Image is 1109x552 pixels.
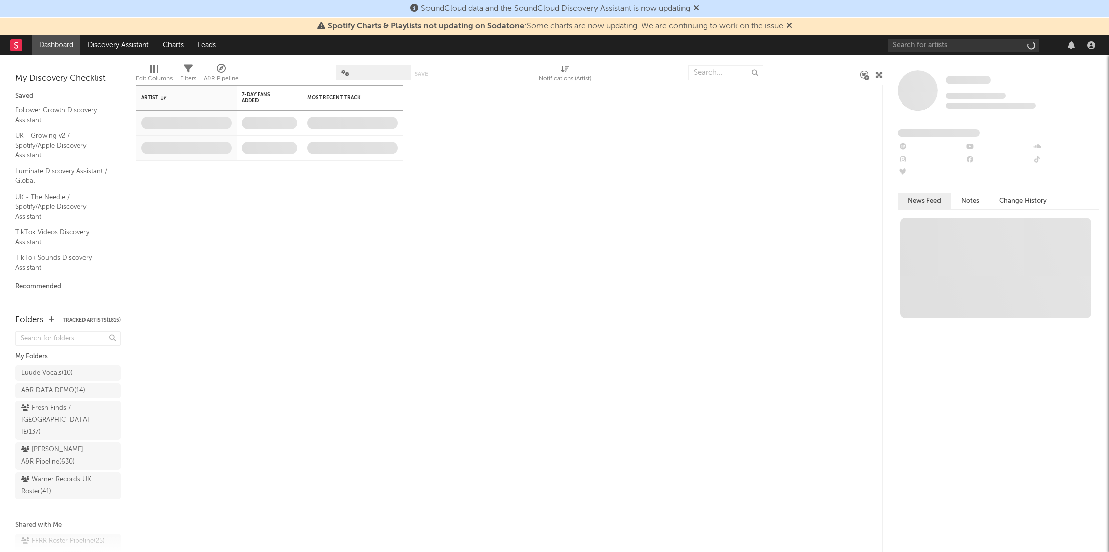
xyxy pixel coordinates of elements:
[898,129,980,137] span: Fans Added by Platform
[539,73,591,85] div: Notifications (Artist)
[21,367,73,379] div: Luude Vocals ( 10 )
[21,385,86,397] div: A&R DATA DEMO ( 14 )
[15,252,111,273] a: TikTok Sounds Discovery Assistant
[15,130,111,161] a: UK - Growing v2 / Spotify/Apple Discovery Assistant
[328,22,524,30] span: Spotify Charts & Playlists not updating on Sodatone
[15,401,121,440] a: Fresh Finds / [GEOGRAPHIC_DATA] IE(137)
[415,71,428,77] button: Save
[15,442,121,470] a: [PERSON_NAME] A&R Pipeline(630)
[946,93,1006,99] span: Tracking Since: [DATE]
[421,5,690,13] span: SoundCloud data and the SoundCloud Discovery Assistant is now updating
[1032,154,1099,167] div: --
[15,519,121,531] div: Shared with Me
[888,39,1039,52] input: Search for artists
[15,90,121,102] div: Saved
[15,295,111,306] a: Critical Algo/Viral Chart - GB
[15,383,121,398] a: A&R DATA DEMO(14)
[898,141,965,154] div: --
[63,318,121,323] button: Tracked Artists(1815)
[242,91,282,104] span: 7-Day Fans Added
[539,60,591,89] div: Notifications (Artist)
[951,193,989,209] button: Notes
[786,22,792,30] span: Dismiss
[1032,141,1099,154] div: --
[965,154,1032,167] div: --
[21,535,105,547] div: FFRR Roster Pipeline ( 25 )
[15,331,121,346] input: Search for folders...
[946,103,1036,109] span: 0 fans last week
[307,95,383,101] div: Most Recent Track
[180,73,196,85] div: Filters
[15,73,121,85] div: My Discovery Checklist
[204,73,239,85] div: A&R Pipeline
[21,402,92,438] div: Fresh Finds / [GEOGRAPHIC_DATA] IE ( 137 )
[15,192,111,222] a: UK - The Needle / Spotify/Apple Discovery Assistant
[15,365,121,381] a: Luude Vocals(10)
[156,35,191,55] a: Charts
[328,22,783,30] span: : Some charts are now updating. We are continuing to work on the issue
[15,281,121,293] div: Recommended
[80,35,156,55] a: Discovery Assistant
[15,166,111,187] a: Luminate Discovery Assistant / Global
[204,60,239,89] div: A&R Pipeline
[191,35,223,55] a: Leads
[693,5,699,13] span: Dismiss
[946,75,991,85] a: Some Artist
[32,35,80,55] a: Dashboard
[898,193,951,209] button: News Feed
[15,227,111,247] a: TikTok Videos Discovery Assistant
[898,154,965,167] div: --
[688,65,763,80] input: Search...
[21,474,92,498] div: Warner Records UK Roster ( 41 )
[15,314,44,326] div: Folders
[898,167,965,180] div: --
[989,193,1057,209] button: Change History
[141,95,217,101] div: Artist
[180,60,196,89] div: Filters
[136,60,173,89] div: Edit Columns
[15,472,121,499] a: Warner Records UK Roster(41)
[15,351,121,363] div: My Folders
[136,73,173,85] div: Edit Columns
[946,76,991,84] span: Some Artist
[21,444,92,468] div: [PERSON_NAME] A&R Pipeline ( 630 )
[965,141,1032,154] div: --
[15,105,111,125] a: Follower Growth Discovery Assistant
